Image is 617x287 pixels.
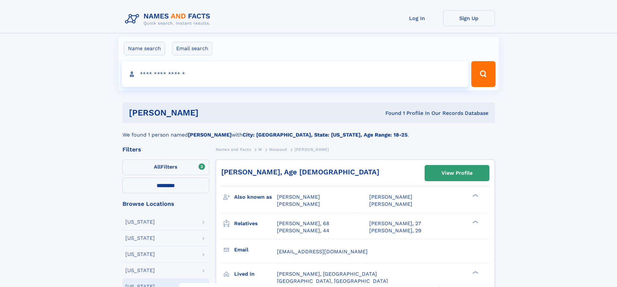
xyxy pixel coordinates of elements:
[369,194,412,200] span: [PERSON_NAME]
[154,164,161,170] span: All
[122,201,209,207] div: Browse Locations
[369,227,421,234] a: [PERSON_NAME], 29
[234,192,277,203] h3: Also known as
[391,10,443,26] a: Log In
[277,220,329,227] a: [PERSON_NAME], 68
[441,166,473,181] div: View Profile
[122,123,495,139] div: We found 1 person named with .
[269,145,287,153] a: Massoud
[122,10,216,28] img: Logo Names and Facts
[125,219,155,225] div: [US_STATE]
[172,42,212,55] label: Email search
[122,160,209,175] label: Filters
[243,132,407,138] b: City: [GEOGRAPHIC_DATA], State: [US_STATE], Age Range: 18-25
[277,271,377,277] span: [PERSON_NAME], [GEOGRAPHIC_DATA]
[125,252,155,257] div: [US_STATE]
[234,269,277,280] h3: Lived in
[277,248,368,255] span: [EMAIL_ADDRESS][DOMAIN_NAME]
[234,244,277,255] h3: Email
[277,278,388,284] span: [GEOGRAPHIC_DATA], [GEOGRAPHIC_DATA]
[122,61,469,87] input: search input
[269,147,287,152] span: Massoud
[294,147,329,152] span: [PERSON_NAME]
[124,42,165,55] label: Name search
[234,218,277,229] h3: Relatives
[443,10,495,26] a: Sign Up
[188,132,232,138] b: [PERSON_NAME]
[471,270,479,274] div: ❯
[258,147,262,152] span: M
[277,227,329,234] a: [PERSON_NAME], 44
[292,110,488,117] div: Found 1 Profile In Our Records Database
[425,165,489,181] a: View Profile
[471,220,479,224] div: ❯
[125,268,155,273] div: [US_STATE]
[258,145,262,153] a: M
[369,201,412,207] span: [PERSON_NAME]
[369,220,421,227] a: [PERSON_NAME], 27
[471,61,495,87] button: Search Button
[221,168,379,176] a: [PERSON_NAME], Age [DEMOGRAPHIC_DATA]
[277,201,320,207] span: [PERSON_NAME]
[122,147,209,152] div: Filters
[129,109,292,117] h1: [PERSON_NAME]
[277,194,320,200] span: [PERSON_NAME]
[125,236,155,241] div: [US_STATE]
[216,145,251,153] a: Names and Facts
[471,193,479,198] div: ❯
